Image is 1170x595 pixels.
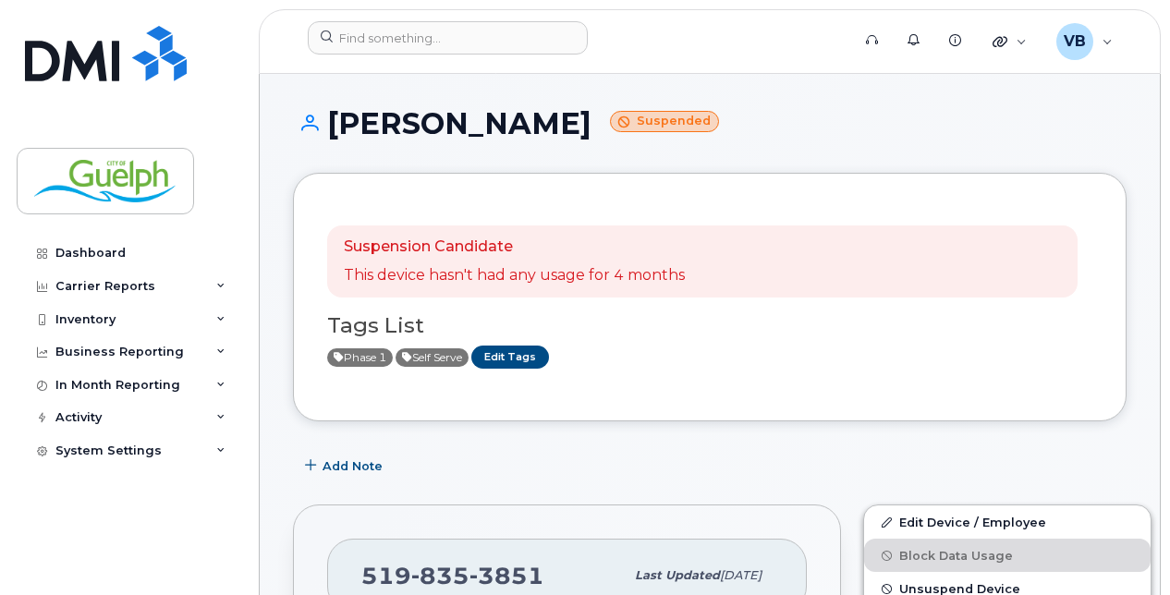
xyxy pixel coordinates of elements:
[327,314,1092,337] h3: Tags List
[344,237,685,258] p: Suspension Candidate
[411,562,469,589] span: 835
[471,346,549,369] a: Edit Tags
[323,457,383,475] span: Add Note
[293,449,398,482] button: Add Note
[864,505,1151,539] a: Edit Device / Employee
[864,539,1151,572] button: Block Data Usage
[720,568,762,582] span: [DATE]
[361,562,544,589] span: 519
[344,265,685,286] p: This device hasn't had any usage for 4 months
[396,348,469,367] span: Active
[610,111,719,132] small: Suspended
[327,348,393,367] span: Active
[293,107,1127,140] h1: [PERSON_NAME]
[469,562,544,589] span: 3851
[635,568,720,582] span: Last updated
